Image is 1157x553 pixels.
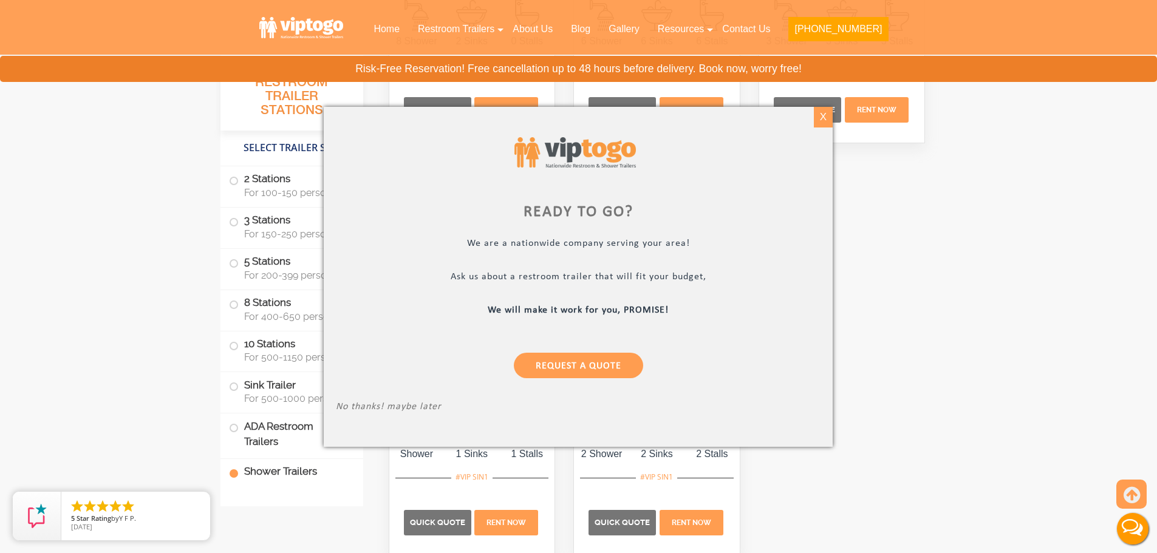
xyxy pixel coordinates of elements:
span: by [71,515,200,523]
span: [DATE] [71,522,92,531]
span: 5 [71,514,75,523]
p: We are a nationwide company serving your area! [336,237,821,251]
b: We will make it work for you, PROMISE! [488,305,669,314]
button: Live Chat [1108,504,1157,553]
img: viptogo logo [514,137,636,168]
span: Y F P. [119,514,136,523]
img: Review Rating [25,504,49,528]
span: Star Rating [77,514,111,523]
li:  [83,499,97,514]
li:  [108,499,123,514]
li:  [95,499,110,514]
div: Ready to go? [336,205,821,219]
li:  [121,499,135,514]
a: Request a Quote [514,352,643,378]
p: No thanks! maybe later [336,401,821,415]
li:  [70,499,84,514]
div: X [814,107,833,127]
p: Ask us about a restroom trailer that will fit your budget, [336,271,821,285]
